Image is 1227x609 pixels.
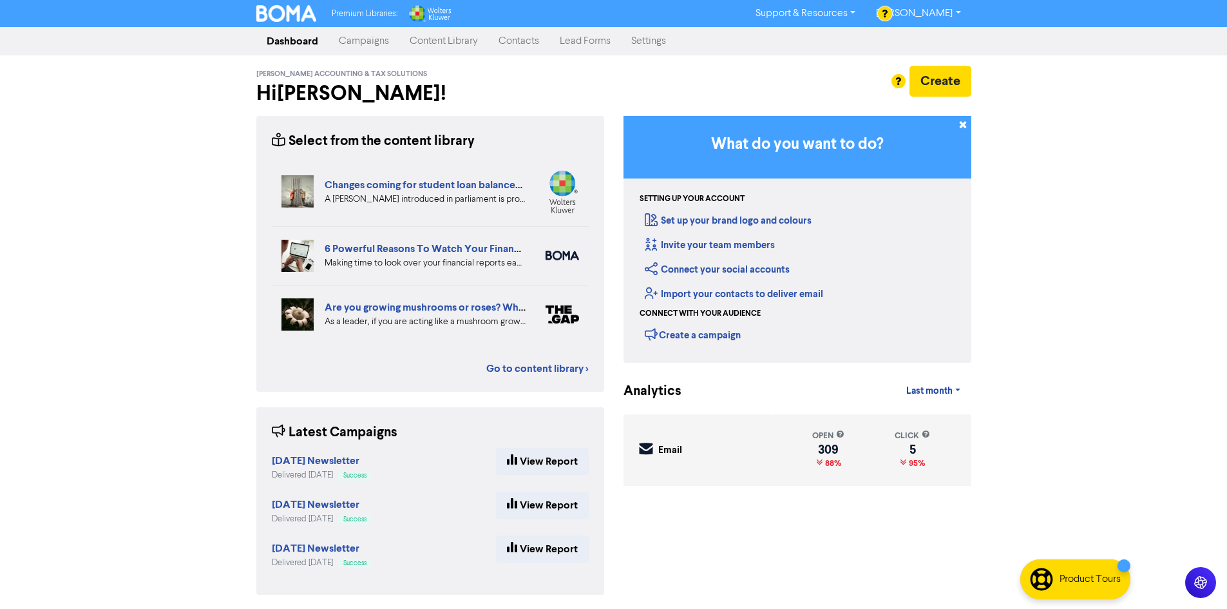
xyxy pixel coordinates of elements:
[645,239,775,251] a: Invite your team members
[645,264,790,276] a: Connect your social accounts
[325,256,526,270] div: Making time to look over your financial reports each month is an important task for any business ...
[812,445,844,455] div: 309
[866,3,971,24] a: [PERSON_NAME]
[332,10,397,18] span: Premium Libraries:
[325,242,569,255] a: 6 Powerful Reasons To Watch Your Financial Reports
[823,458,841,469] span: 88%
[496,448,589,475] a: View Report
[272,456,359,467] a: [DATE] Newsletter
[328,28,399,54] a: Campaigns
[256,5,317,22] img: BOMA Logo
[640,193,745,205] div: Setting up your account
[496,536,589,563] a: View Report
[645,288,823,300] a: Import your contacts to deliver email
[621,28,676,54] a: Settings
[343,560,366,566] span: Success
[486,361,589,376] a: Go to content library >
[895,430,930,442] div: click
[906,458,925,469] span: 95%
[909,66,971,97] button: Create
[343,472,366,479] span: Success
[272,423,397,443] div: Latest Campaigns
[896,378,971,404] a: Last month
[272,498,359,511] strong: [DATE] Newsletter
[272,500,359,510] a: [DATE] Newsletter
[640,308,761,320] div: Connect with your audience
[272,542,359,555] strong: [DATE] Newsletter
[546,305,579,323] img: thegap
[496,492,589,519] a: View Report
[399,28,488,54] a: Content Library
[645,215,812,227] a: Set up your brand logo and colours
[643,135,952,154] h3: What do you want to do?
[549,28,621,54] a: Lead Forms
[272,557,372,569] div: Delivered [DATE]
[325,193,526,206] div: A Bill introduced in parliament is proposing changes that will reduce Higher Education Loan Progr...
[658,443,682,458] div: Email
[623,116,971,363] div: Getting Started in BOMA
[256,70,427,79] span: [PERSON_NAME] Accounting & Tax Solutions
[645,325,741,344] div: Create a campaign
[343,516,366,523] span: Success
[895,445,930,455] div: 5
[272,513,372,525] div: Delivered [DATE]
[272,469,372,481] div: Delivered [DATE]
[546,170,579,213] img: wolters_kluwer
[488,28,549,54] a: Contacts
[812,430,844,442] div: open
[325,301,731,314] a: Are you growing mushrooms or roses? Why you should lead like a gardener, not a grower
[272,131,475,151] div: Select from the content library
[408,5,452,22] img: Wolters Kluwer
[272,544,359,554] a: [DATE] Newsletter
[256,81,604,106] h2: Hi [PERSON_NAME] !
[1163,547,1227,609] iframe: Chat Widget
[256,28,328,54] a: Dashboard
[745,3,866,24] a: Support & Resources
[906,385,953,397] span: Last month
[325,179,643,191] a: Changes coming for student loan balances and repayment thresholds
[272,454,359,467] strong: [DATE] Newsletter
[325,315,526,329] div: As a leader, if you are acting like a mushroom grower you’re unlikely to have a clear plan yourse...
[546,251,579,260] img: boma_accounting
[623,382,665,401] div: Analytics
